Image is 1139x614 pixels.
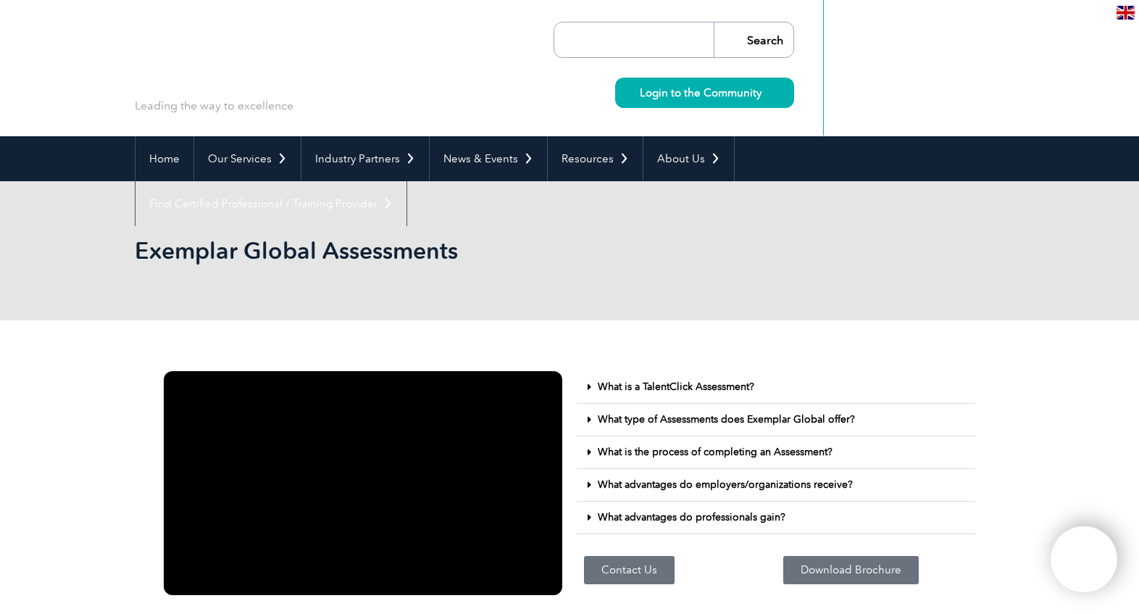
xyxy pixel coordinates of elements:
a: What type of Assessments does Exemplar Global offer? [598,413,855,426]
a: About Us [643,136,734,181]
div: What advantages do professionals gain? [577,502,975,534]
h2: Exemplar Global Assessments [135,239,743,262]
div: What is a TalentClick Assessment? [577,371,975,404]
div: What advantages do employers/organizations receive? [577,469,975,502]
img: svg+xml;nitro-empty-id=MTk2NDoxMTY=-1;base64,PHN2ZyB2aWV3Qm94PSIwIDAgNDAwIDQwMCIgd2lkdGg9IjQwMCIg... [1066,542,1102,578]
div: What type of Assessments does Exemplar Global offer? [577,404,975,436]
span: Download Brochure [801,565,901,576]
a: What advantages do professionals gain? [598,511,785,523]
a: Contact Us [584,556,675,584]
a: Login to the Community [615,78,794,108]
a: Industry Partners [301,136,429,181]
a: Find Certified Professional / Training Provider [135,181,406,226]
a: Resources [548,136,643,181]
a: What is a TalentClick Assessment? [598,381,754,393]
a: Home [135,136,193,181]
div: What is the process of completing an Assessment? [577,436,975,469]
a: Download Brochure [783,556,919,584]
a: What is the process of completing an Assessment? [598,446,833,458]
img: svg+xml;nitro-empty-id=MzY5OjIyMw==-1;base64,PHN2ZyB2aWV3Qm94PSIwIDAgMTEgMTEiIHdpZHRoPSIxMSIgaGVp... [762,88,769,96]
span: Contact Us [601,565,657,576]
a: What advantages do employers/organizations receive? [598,478,853,491]
a: News & Events [430,136,547,181]
p: Leading the way to excellence [135,98,293,114]
a: Our Services [194,136,301,181]
img: en [1117,6,1135,20]
input: Search [714,22,793,57]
